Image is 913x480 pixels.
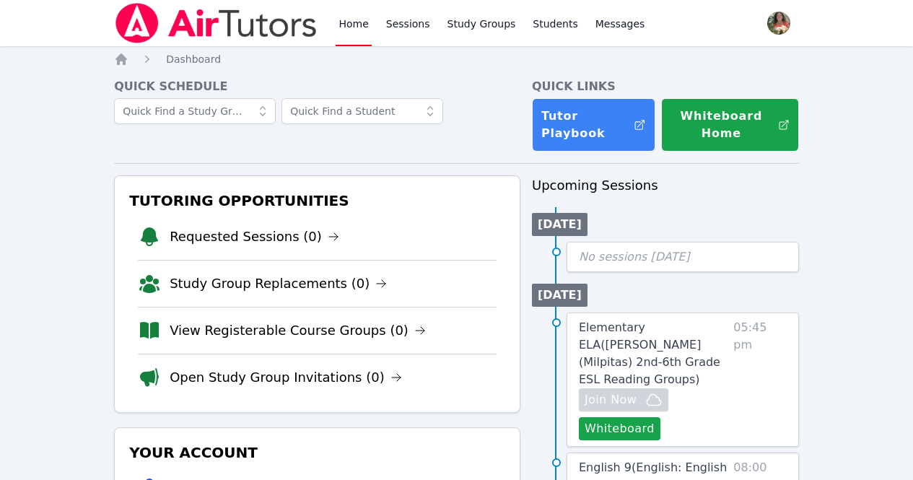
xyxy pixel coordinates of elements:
[532,213,587,236] li: [DATE]
[170,227,339,247] a: Requested Sessions (0)
[579,320,720,386] span: Elementary ELA ( [PERSON_NAME] (Milpitas) 2nd-6th Grade ESL Reading Groups )
[114,3,318,43] img: Air Tutors
[595,17,645,31] span: Messages
[166,52,221,66] a: Dashboard
[532,98,655,152] a: Tutor Playbook
[170,367,402,388] a: Open Study Group Invitations (0)
[661,98,799,152] button: Whiteboard Home
[126,188,508,214] h3: Tutoring Opportunities
[114,98,276,124] input: Quick Find a Study Group
[170,274,387,294] a: Study Group Replacements (0)
[579,250,690,263] span: No sessions [DATE]
[166,53,221,65] span: Dashboard
[114,52,799,66] nav: Breadcrumb
[532,175,799,196] h3: Upcoming Sessions
[114,78,520,95] h4: Quick Schedule
[579,319,728,388] a: Elementary ELA([PERSON_NAME] (Milpitas) 2nd-6th Grade ESL Reading Groups)
[579,388,668,411] button: Join Now
[579,417,660,440] button: Whiteboard
[170,320,426,341] a: View Registerable Course Groups (0)
[532,284,587,307] li: [DATE]
[733,319,787,440] span: 05:45 pm
[281,98,443,124] input: Quick Find a Student
[532,78,799,95] h4: Quick Links
[585,391,637,409] span: Join Now
[126,440,508,466] h3: Your Account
